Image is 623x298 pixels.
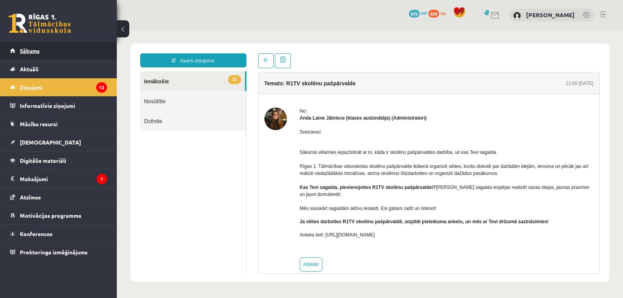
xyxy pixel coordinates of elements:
a: Aktuāli [10,60,107,78]
a: 828 xp [428,10,449,16]
a: Nosūtītie [23,61,129,81]
i: 1 [97,174,107,184]
a: Jauns ziņojums [23,23,130,37]
a: [PERSON_NAME] [526,11,575,19]
a: Rīgas 1. Tālmācības vidusskola [9,14,71,33]
div: 11:00 [DATE] [449,50,477,57]
i: 13 [96,82,107,93]
b: Ja vēlies darboties R1TV skolēnu pašpārvaldē, aizpildi pieteikuma anketu, un mēs ar Tevi drīzumā ... [183,189,432,194]
strong: Anda Laine Jātniece (klases audzinātāja) (Administratori) [183,85,310,91]
span: Sākums [20,47,40,54]
span: Konferences [20,230,53,237]
p: Sveiciens! [183,99,477,106]
a: Mācību resursi [10,115,107,133]
a: Proktoringa izmēģinājums [10,243,107,261]
span: 672 [409,10,420,18]
strong: Kas Tevi sagaida, pievienojoties R1TV skolēnu pašpārvaldei? [183,155,319,160]
img: Anda Laine Jātniece (klases audzinātāja) [148,78,170,100]
a: Konferences [10,225,107,243]
span: Mācību resursi [20,120,58,127]
legend: Ziņojumi [20,78,107,96]
a: Dzēstie [23,81,129,101]
a: Ziņojumi13 [10,78,107,96]
a: Sākums [10,42,107,60]
a: Maksājumi1 [10,170,107,188]
a: 12Ienākošie [23,41,128,61]
a: [DEMOGRAPHIC_DATA] [10,133,107,151]
a: 672 mP [409,10,427,16]
span: Atzīmes [20,194,41,201]
span: [DEMOGRAPHIC_DATA] [20,139,81,146]
span: xp [440,10,445,16]
p: Anketa šeit: [URL][DOMAIN_NAME] [183,201,477,208]
span: Digitālie materiāli [20,157,66,164]
p: Sākumā vēlamies iepazīstināt ar to, kāda ir skolēnu pašpārvaldes darbība, un kas Tevi sagaida. Rī... [183,112,477,182]
h4: Temats: R1TV skolēnu pašpārvalde [148,50,239,56]
span: Proktoringa izmēģinājums [20,249,88,256]
legend: Maksājumi [20,170,107,188]
a: Motivācijas programma [10,206,107,224]
span: mP [421,10,427,16]
span: Aktuāli [20,65,39,72]
span: 12 [111,45,124,54]
span: 828 [428,10,439,18]
img: Alīna Pugačova [513,12,521,19]
a: Atzīmes [10,188,107,206]
legend: Informatīvie ziņojumi [20,97,107,115]
a: Informatīvie ziņojumi [10,97,107,115]
span: Motivācijas programma [20,212,81,219]
a: Atbildēt [183,227,206,242]
a: Digitālie materiāli [10,152,107,169]
div: No: [183,78,477,85]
